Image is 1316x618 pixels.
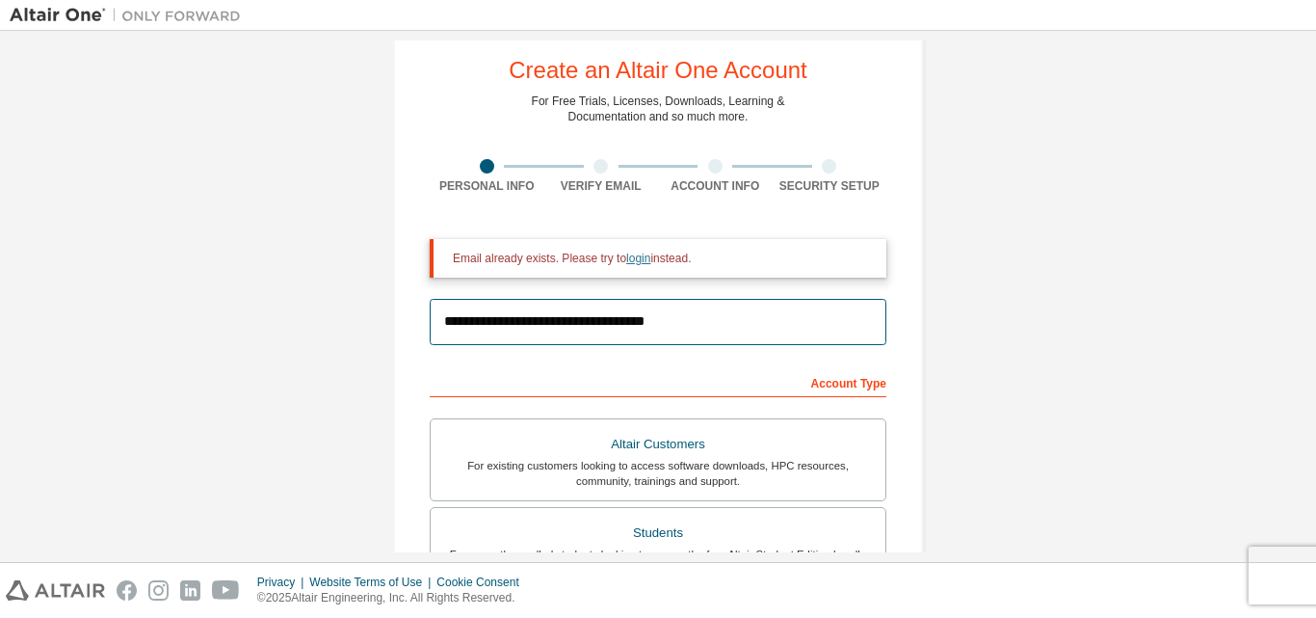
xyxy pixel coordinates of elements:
img: facebook.svg [117,580,137,601]
div: Create an Altair One Account [509,59,807,82]
img: linkedin.svg [180,580,200,601]
div: Personal Info [430,178,544,194]
div: Account Type [430,366,886,397]
div: Security Setup [773,178,887,194]
div: For existing customers looking to access software downloads, HPC resources, community, trainings ... [442,458,874,489]
p: © 2025 Altair Engineering, Inc. All Rights Reserved. [257,590,531,606]
div: For Free Trials, Licenses, Downloads, Learning & Documentation and so much more. [532,94,785,124]
div: Privacy [257,575,309,590]
img: youtube.svg [212,580,240,601]
div: For currently enrolled students looking to access the free Altair Student Edition bundle and all ... [442,547,874,578]
div: Verify Email [544,178,659,194]
div: Account Info [658,178,773,194]
div: Email already exists. Please try to instead. [453,251,871,266]
div: Website Terms of Use [309,575,436,590]
img: Altair One [10,6,250,25]
div: Cookie Consent [436,575,530,590]
img: altair_logo.svg [6,580,105,601]
div: Altair Customers [442,431,874,458]
div: Students [442,520,874,547]
a: login [626,252,650,265]
img: instagram.svg [148,580,169,601]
